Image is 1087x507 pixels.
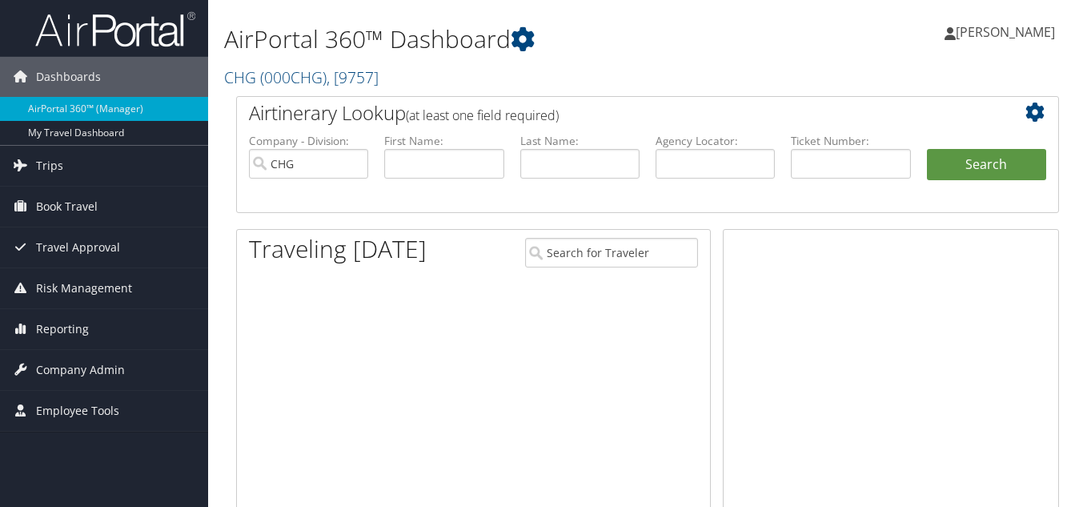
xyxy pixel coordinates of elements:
a: CHG [224,66,379,88]
span: Trips [36,146,63,186]
span: Travel Approval [36,227,120,268]
label: Company - Division: [249,133,368,149]
h1: AirPortal 360™ Dashboard [224,22,788,56]
h2: Airtinerary Lookup [249,99,978,127]
a: [PERSON_NAME] [945,8,1071,56]
img: airportal-logo.png [35,10,195,48]
span: [PERSON_NAME] [956,23,1055,41]
span: (at least one field required) [406,107,559,124]
span: Company Admin [36,350,125,390]
label: Ticket Number: [791,133,910,149]
button: Search [927,149,1046,181]
label: Last Name: [520,133,640,149]
span: Book Travel [36,187,98,227]
h1: Traveling [DATE] [249,232,427,266]
span: Reporting [36,309,89,349]
span: Risk Management [36,268,132,308]
label: Agency Locator: [656,133,775,149]
span: , [ 9757 ] [327,66,379,88]
input: Search for Traveler [525,238,698,268]
label: First Name: [384,133,503,149]
span: Employee Tools [36,391,119,431]
span: ( 000CHG ) [260,66,327,88]
span: Dashboards [36,57,101,97]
